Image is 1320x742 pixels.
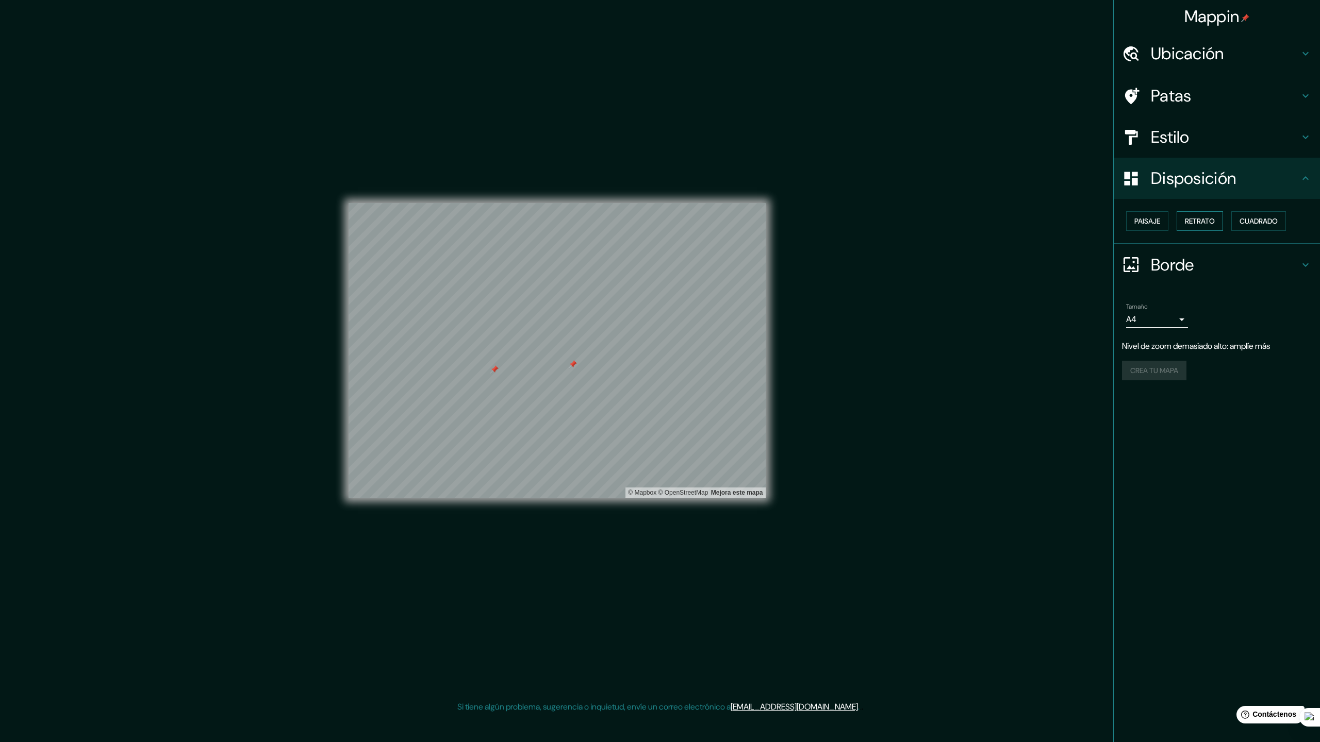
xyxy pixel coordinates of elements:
[1126,211,1168,231] button: Paisaje
[658,489,708,496] a: Mapa de calles abierto
[858,701,860,712] font: .
[1126,302,1147,311] font: Tamaño
[1151,126,1190,148] font: Estilo
[1114,116,1320,158] div: Estilo
[1126,311,1188,328] div: A4
[628,489,656,496] a: Mapbox
[1228,702,1309,731] iframe: Lanzador de widgets de ayuda
[1134,216,1160,226] font: Paisaje
[1114,158,1320,199] div: Disposición
[711,489,763,496] a: Map feedback
[1114,75,1320,116] div: Patas
[1240,216,1278,226] font: Cuadrado
[1151,85,1192,107] font: Patas
[349,203,766,498] canvas: Mapa
[861,701,863,712] font: .
[1231,211,1286,231] button: Cuadrado
[1114,33,1320,74] div: Ubicación
[1151,167,1236,189] font: Disposición
[1126,314,1136,325] font: A4
[628,489,656,496] font: © Mapbox
[1151,43,1224,64] font: Ubicación
[711,489,763,496] font: Mejora este mapa
[731,701,858,712] a: [EMAIL_ADDRESS][DOMAIN_NAME]
[1241,14,1249,22] img: pin-icon.png
[1114,244,1320,285] div: Borde
[1151,254,1194,276] font: Borde
[457,701,731,712] font: Si tiene algún problema, sugerencia o inquietud, envíe un correo electrónico a
[1177,211,1223,231] button: Retrato
[860,701,861,712] font: .
[1185,216,1215,226] font: Retrato
[658,489,708,496] font: © OpenStreetMap
[1184,6,1240,27] font: Mappin
[1122,341,1270,351] font: Nivel de zoom demasiado alto: amplíe más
